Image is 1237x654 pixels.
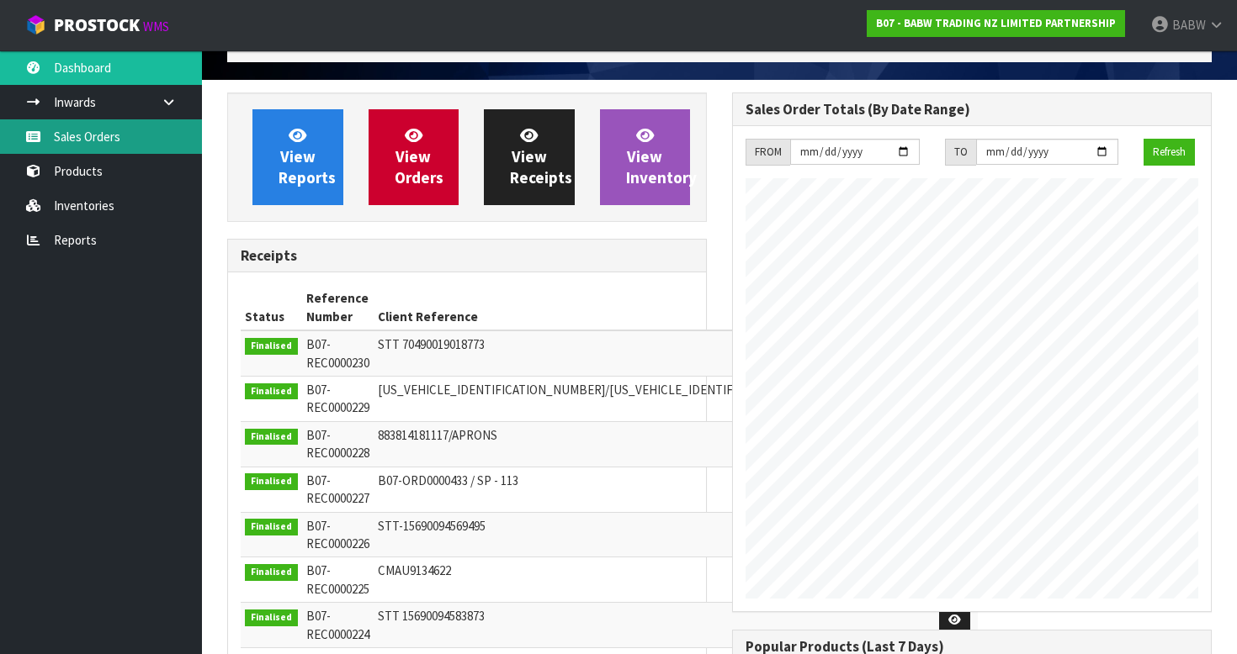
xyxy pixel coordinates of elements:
[306,518,369,551] span: B07-REC0000226
[306,382,369,415] span: B07-REC0000229
[378,382,927,398] span: [US_VEHICLE_IDENTIFICATION_NUMBER]/[US_VEHICLE_IDENTIFICATION_NUMBER]/STT70490019018
[302,285,374,330] th: Reference Number
[1144,139,1195,166] button: Refresh
[306,472,369,506] span: B07-REC0000227
[378,472,518,488] span: B07-ORD0000433 / SP - 113
[306,336,369,370] span: B07-REC0000230
[378,608,485,624] span: STT 15690094583873
[306,427,369,461] span: B07-REC0000228
[746,139,790,166] div: FROM
[746,102,1198,118] h3: Sales Order Totals (By Date Range)
[252,109,343,205] a: ViewReports
[245,609,298,626] span: Finalised
[626,125,697,188] span: View Inventory
[245,338,298,355] span: Finalised
[484,109,575,205] a: ViewReceipts
[378,336,485,352] span: STT 70490019018773
[245,564,298,581] span: Finalised
[245,473,298,490] span: Finalised
[245,519,298,535] span: Finalised
[25,14,46,35] img: cube-alt.png
[245,383,298,400] span: Finalised
[600,109,691,205] a: ViewInventory
[279,125,336,188] span: View Reports
[378,427,497,443] span: 883814181117/APRONS
[241,248,693,264] h3: Receipts
[306,608,369,641] span: B07-REC0000224
[395,125,443,188] span: View Orders
[369,109,459,205] a: ViewOrders
[378,518,486,534] span: STT-15690094569495
[876,16,1116,30] strong: B07 - BABW TRADING NZ LIMITED PARTNERSHIP
[241,285,302,330] th: Status
[378,562,451,578] span: CMAU9134622
[306,562,369,596] span: B07-REC0000225
[245,429,298,446] span: Finalised
[54,14,140,36] span: ProStock
[510,125,572,188] span: View Receipts
[374,285,932,330] th: Client Reference
[1172,17,1206,33] span: BABW
[143,18,169,34] small: WMS
[945,139,976,166] div: TO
